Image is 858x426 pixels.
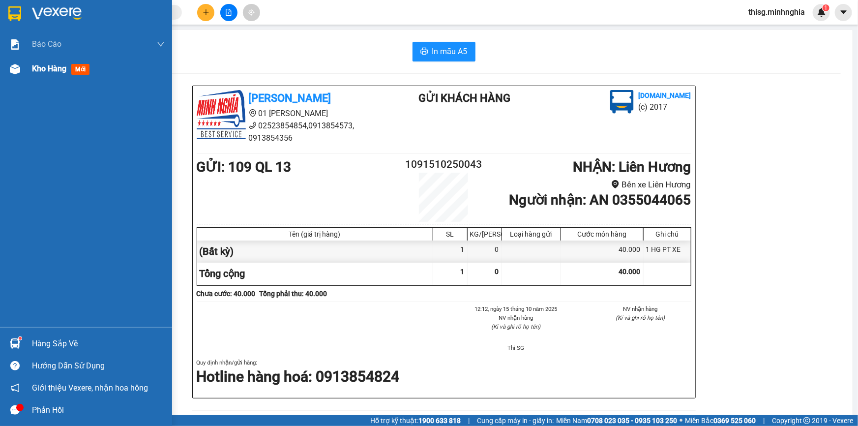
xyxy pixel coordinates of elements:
span: | [468,415,470,426]
span: file-add [225,9,232,16]
span: Miền Nam [556,415,677,426]
span: Hỗ trợ kỹ thuật: [370,415,461,426]
button: printerIn mẫu A5 [413,42,475,61]
button: caret-down [835,4,852,21]
span: caret-down [839,8,848,17]
span: ⚪️ [680,419,682,423]
b: [PERSON_NAME] [57,6,139,19]
span: phone [249,122,257,129]
h2: 1091510250043 [403,156,485,173]
div: KG/[PERSON_NAME] [470,230,499,238]
li: Thi SG [466,343,567,352]
div: Hướng dẫn sử dụng [32,359,165,373]
b: [DOMAIN_NAME] [639,91,691,99]
span: In mẫu A5 [432,45,468,58]
li: 01 [PERSON_NAME] [4,22,187,34]
span: thisg.minhnghia [740,6,813,18]
div: SL [436,230,465,238]
span: down [157,40,165,48]
span: environment [611,180,620,188]
div: (Bất kỳ) [197,241,433,263]
span: 40.000 [619,268,641,275]
span: Cung cấp máy in - giấy in: [477,415,554,426]
span: plus [203,9,209,16]
li: 02523854854,0913854573, 0913854356 [4,34,187,59]
img: logo.jpg [197,90,246,139]
img: solution-icon [10,39,20,50]
button: file-add [220,4,237,21]
span: Kho hàng [32,64,66,73]
span: | [763,415,765,426]
b: GỬI : 109 QL 13 [197,159,292,175]
strong: 0369 525 060 [713,417,756,425]
span: copyright [803,417,810,424]
img: warehouse-icon [10,338,20,349]
strong: 0708 023 035 - 0935 103 250 [587,417,677,425]
span: aim [248,9,255,16]
div: 0 [468,241,502,263]
div: Hàng sắp về [32,336,165,351]
span: Tổng cộng [200,268,245,279]
li: Bến xe Liên Hương [485,178,691,191]
li: 12:12, ngày 15 tháng 10 năm 2025 [466,304,567,313]
div: Tên (giá trị hàng) [200,230,430,238]
b: Người nhận : AN 0355044065 [509,192,691,208]
img: logo.jpg [4,4,54,54]
span: 1 [461,268,465,275]
span: Báo cáo [32,38,61,50]
button: plus [197,4,214,21]
span: message [10,405,20,415]
i: (Kí và ghi rõ họ tên) [616,314,665,321]
b: Chưa cước : 40.000 [197,290,256,298]
strong: 1900 633 818 [418,417,461,425]
div: Ghi chú [646,230,688,238]
strong: Hotline hàng hoá: 0913854824 [197,368,400,385]
li: NV nhận hàng [466,313,567,322]
div: Phản hồi [32,403,165,418]
button: aim [243,4,260,21]
li: 02523854854,0913854573, 0913854356 [197,120,380,144]
b: GỬI : 109 QL 13 [4,73,99,90]
span: 1 [824,4,828,11]
sup: 1 [19,337,22,340]
li: (c) 2017 [639,101,691,113]
b: Tổng phải thu: 40.000 [260,290,327,298]
span: notification [10,383,20,393]
span: environment [57,24,64,31]
b: [PERSON_NAME] [249,92,331,104]
span: environment [249,109,257,117]
span: phone [57,36,64,44]
sup: 1 [823,4,829,11]
img: logo-vxr [8,6,21,21]
li: 01 [PERSON_NAME] [197,107,380,120]
b: NHẬN : Liên Hương [573,159,691,175]
span: Miền Bắc [685,415,756,426]
i: (Kí và ghi rõ họ tên) [491,323,540,330]
img: icon-new-feature [817,8,826,17]
li: NV nhận hàng [590,304,691,313]
div: Cước món hàng [563,230,641,238]
div: 1 HG PT XE [644,241,691,263]
span: question-circle [10,361,20,370]
span: printer [420,47,428,57]
b: Gửi khách hàng [418,92,510,104]
div: 40.000 [561,241,644,263]
img: warehouse-icon [10,64,20,74]
div: Loại hàng gửi [504,230,558,238]
span: 0 [495,268,499,275]
span: Giới thiệu Vexere, nhận hoa hồng [32,382,148,394]
span: mới [71,64,89,75]
img: logo.jpg [610,90,634,114]
div: Quy định nhận/gửi hàng : [197,358,691,387]
div: 1 [433,241,468,263]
